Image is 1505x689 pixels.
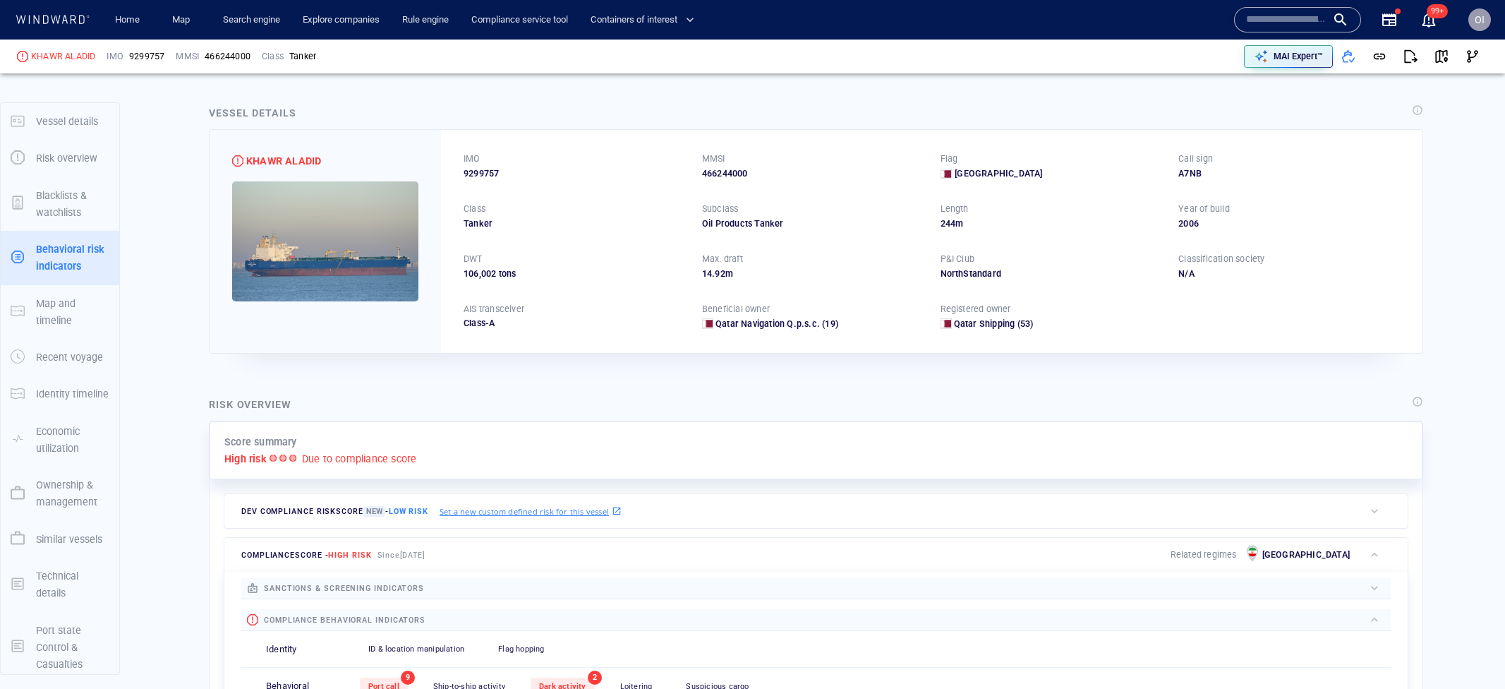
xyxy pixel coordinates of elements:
span: Qatar Shipping [954,318,1015,329]
div: Tanker [464,217,685,230]
span: OI [1475,14,1485,25]
button: Map [161,8,206,32]
p: Economic utilization [36,423,109,457]
iframe: Chat [1445,625,1494,678]
p: Blacklists & watchlists [36,187,109,222]
a: Explore companies [297,8,385,32]
a: 99+ [1418,8,1440,31]
span: sanctions & screening indicators [264,584,424,593]
div: Vessel details [209,104,296,121]
button: Export report [1395,41,1426,72]
p: MMSI [702,152,725,165]
span: Flag hopping [498,645,544,654]
a: Qatar Shipping (53) [954,318,1034,330]
p: Class [262,50,284,63]
p: MMSI [176,50,199,63]
span: compliance behavioral indicators [264,616,425,625]
a: Similar vessels [1,532,119,545]
div: Risk overview [209,396,291,413]
a: Technical details [1,577,119,590]
button: Visual Link Analysis [1457,41,1488,72]
p: Port state Control & Casualties [36,622,109,673]
div: Notification center [1420,11,1437,28]
a: Economic utilization [1,432,119,445]
p: Identity timeline [36,385,109,402]
div: 466244000 [702,167,924,180]
p: Registered owner [941,303,1011,316]
img: 5905c40d0328b758c69a602a_0 [232,181,418,301]
p: DWT [464,253,483,265]
button: Rule engine [397,8,454,32]
div: NorthStandard [941,268,1162,280]
p: Risk overview [36,150,97,167]
span: KHAWR ALADID [31,50,95,63]
div: High risk [232,155,243,167]
button: View on map [1426,41,1457,72]
p: Year of build [1178,203,1230,215]
a: Home [109,8,145,32]
span: High risk [328,551,371,560]
button: Get link [1364,41,1395,72]
span: m [725,268,733,279]
button: Technical details [1,558,119,612]
p: Length [941,203,969,215]
p: Similar vessels [36,531,102,548]
span: 14 [702,268,712,279]
button: Port state Control & Casualties [1,612,119,683]
a: Recent voyage [1,350,119,364]
span: New [363,506,385,517]
span: compliance score - [241,551,372,560]
p: Subclass [702,203,739,215]
div: KHAWR ALADID [246,152,321,169]
p: Classification society [1178,253,1264,265]
p: MAI Expert™ [1274,50,1323,63]
span: Dev Compliance risk score - [241,506,428,517]
a: Map and timeline [1,304,119,318]
button: Home [104,8,150,32]
p: Due to compliance score [302,450,417,467]
span: Containers of interest [591,12,694,28]
p: IMO [464,152,480,165]
a: Set a new custom defined risk for this vessel [440,503,622,519]
p: [GEOGRAPHIC_DATA] [1262,549,1350,561]
p: Vessel details [36,113,98,130]
p: Class [464,203,485,215]
button: Similar vessels [1,521,119,558]
span: (19) [820,318,838,330]
p: AIS transceiver [464,303,524,316]
span: 2 [588,671,602,685]
p: Max. draft [702,253,743,265]
a: Compliance service tool [466,8,574,32]
a: Search engine [217,8,286,32]
div: High risk [17,51,28,62]
a: Qatar Navigation Q.p.s.c. (19) [715,318,838,330]
div: 2006 [1178,217,1400,230]
button: Risk overview [1,140,119,176]
span: 244 [941,218,956,229]
p: Technical details [36,568,109,602]
div: A7NB [1178,167,1400,180]
span: Low risk [389,507,428,516]
div: 106,002 tons [464,268,685,280]
span: 9299757 [129,50,164,63]
div: N/A [1178,268,1400,280]
p: Flag [941,152,958,165]
span: ID & location manipulation [368,645,464,654]
p: IMO [107,50,123,63]
a: Map [167,8,200,32]
span: m [955,218,963,229]
p: Score summary [224,433,297,450]
button: Map and timeline [1,285,119,340]
button: Ownership & management [1,467,119,521]
div: 466244000 [205,50,250,63]
button: OI [1465,6,1494,34]
button: MAI Expert™ [1244,45,1333,68]
span: Class-A [464,318,495,328]
button: Economic utilization [1,413,119,467]
p: Map and timeline [36,295,109,330]
div: Tanker [289,50,316,63]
